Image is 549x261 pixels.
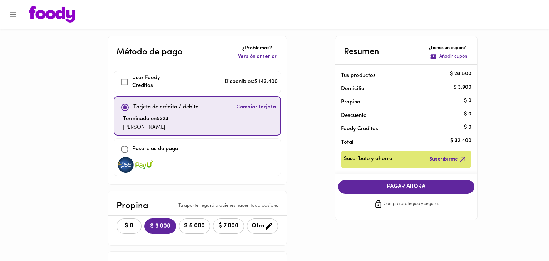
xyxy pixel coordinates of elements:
img: visa [117,157,135,173]
span: $ 7.000 [218,223,239,230]
span: Suscribirme [429,155,467,164]
p: $ 0 [464,97,471,104]
p: Total [341,139,460,146]
p: ¿Tienes un cupón? [429,45,469,51]
span: $ 5.000 [184,223,206,230]
p: Propina [117,200,148,212]
button: $ 5.000 [179,218,210,234]
p: Método de pago [117,46,183,59]
p: [PERSON_NAME] [123,124,168,132]
button: Menu [4,6,22,23]
iframe: Messagebird Livechat Widget [508,220,542,254]
img: visa [135,157,153,173]
p: $ 32.400 [450,137,471,145]
span: $ 0 [121,223,137,230]
span: PAGAR AHORA [345,183,468,190]
p: ¿Problemas? [237,45,278,52]
button: PAGAR AHORA [338,180,475,194]
span: Suscríbete y ahorra [344,155,392,164]
p: Usar Foody Creditos [132,74,181,90]
p: Disponibles: $ 143.400 [224,78,278,86]
p: Foody Creditos [341,125,460,133]
p: Tu aporte llegará a quienes hacen todo posible. [178,202,278,209]
button: Cambiar tarjeta [235,100,277,115]
img: logo.png [29,6,75,23]
p: Propina [341,98,460,106]
span: Compra protegida y segura. [384,201,439,208]
button: $ 7.000 [213,218,244,234]
p: Añadir cupón [439,53,467,60]
p: $ 28.500 [450,70,471,78]
button: Otro [247,218,278,234]
p: Terminada en 5223 [123,115,168,123]
p: $ 3.900 [454,84,471,91]
p: Domicilio [341,85,365,93]
p: Pasarelas de pago [132,145,178,153]
span: Versión anterior [238,53,277,60]
p: Tarjeta de crédito / debito [133,103,199,112]
span: Otro [252,222,273,231]
span: Cambiar tarjeta [236,104,276,111]
p: $ 0 [464,124,471,131]
span: $ 3.000 [150,223,170,230]
button: Añadir cupón [429,52,469,61]
p: $ 0 [464,110,471,118]
button: $ 3.000 [144,218,176,234]
p: Resumen [344,45,379,58]
p: Tus productos [341,72,460,79]
button: Suscribirme [428,153,469,165]
p: Descuento [341,112,367,119]
button: $ 0 [117,218,142,234]
button: Versión anterior [237,52,278,62]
